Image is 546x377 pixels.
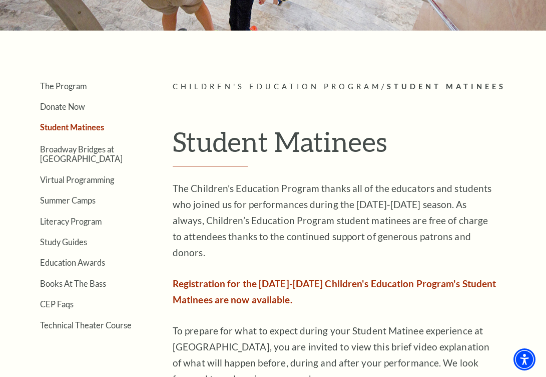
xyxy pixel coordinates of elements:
a: Donate Now [40,102,85,111]
a: Education Awards [40,258,105,267]
div: Accessibility Menu [513,348,535,370]
a: Literacy Program [40,217,102,226]
a: Virtual Programming [40,175,114,184]
a: Technical Theater Course [40,320,132,330]
a: CEP Faqs [40,299,74,309]
p: The Children’s Education Program thanks all of the educators and students who joined us for perfo... [173,180,498,261]
h1: Student Matinees [173,125,536,166]
span: Student Matinees [387,82,506,91]
a: Broadway Bridges at [GEOGRAPHIC_DATA] [40,144,123,163]
a: The Program [40,81,87,91]
span: Registration for the [DATE]-[DATE] Children's Education Program's Student Matinees are now availa... [173,278,496,305]
a: Books At The Bass [40,279,106,288]
a: Study Guides [40,237,87,247]
a: Student Matinees [40,122,104,132]
p: / [173,81,536,93]
span: Children's Education Program [173,82,381,91]
a: Summer Camps [40,196,96,205]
